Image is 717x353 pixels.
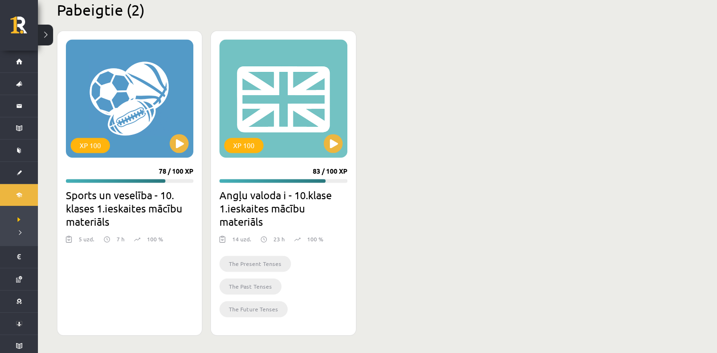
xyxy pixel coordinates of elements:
p: 7 h [117,235,125,243]
div: XP 100 [71,138,110,153]
li: The Future Tenses [219,301,288,317]
li: The Present Tenses [219,256,291,272]
p: 100 % [147,235,163,243]
h2: Sports un veselība - 10. klases 1.ieskaites mācību materiāls [66,188,193,228]
h2: Angļu valoda i - 10.klase 1.ieskaites mācību materiāls [219,188,347,228]
li: The Past Tenses [219,278,281,294]
div: XP 100 [224,138,263,153]
p: 100 % [307,235,323,243]
p: 23 h [273,235,285,243]
div: 14 uzd. [232,235,251,249]
a: Rīgas 1. Tālmācības vidusskola [10,17,38,40]
div: 5 uzd. [79,235,94,249]
h2: Pabeigtie (2) [57,0,663,19]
